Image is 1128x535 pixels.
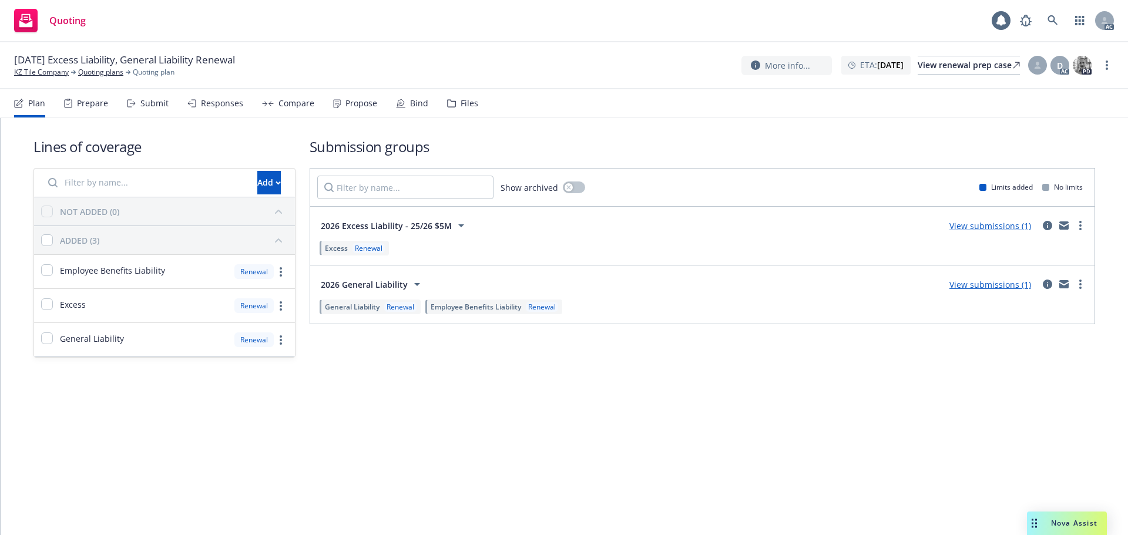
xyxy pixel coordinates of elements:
[918,56,1020,75] a: View renewal prep case
[274,333,288,347] a: more
[77,99,108,108] div: Prepare
[60,231,288,250] button: ADDED (3)
[234,298,274,313] div: Renewal
[501,181,558,194] span: Show archived
[1051,518,1097,528] span: Nova Assist
[321,278,408,291] span: 2026 General Liability
[14,53,235,67] span: [DATE] Excess Liability, General Liability Renewal
[317,176,493,199] input: Filter by name...
[860,59,904,71] span: ETA :
[1027,512,1107,535] button: Nova Assist
[325,302,380,312] span: General Liability
[1042,182,1083,192] div: No limits
[1100,58,1114,72] a: more
[9,4,90,37] a: Quoting
[949,220,1031,231] a: View submissions (1)
[526,302,558,312] div: Renewal
[949,279,1031,290] a: View submissions (1)
[201,99,243,108] div: Responses
[234,332,274,347] div: Renewal
[14,67,69,78] a: KZ Tile Company
[41,171,250,194] input: Filter by name...
[765,59,810,72] span: More info...
[140,99,169,108] div: Submit
[461,99,478,108] div: Files
[274,299,288,313] a: more
[310,137,1095,156] h1: Submission groups
[278,99,314,108] div: Compare
[274,265,288,279] a: more
[60,202,288,221] button: NOT ADDED (0)
[1057,277,1071,291] a: mail
[410,99,428,108] div: Bind
[257,171,281,194] div: Add
[1014,9,1038,32] a: Report a Bug
[979,182,1033,192] div: Limits added
[1073,218,1087,233] a: more
[317,214,472,237] button: 2026 Excess Liability - 25/26 $5M
[321,220,452,232] span: 2026 Excess Liability - 25/26 $5M
[257,171,281,194] button: Add
[1073,56,1092,75] img: photo
[78,67,123,78] a: Quoting plans
[741,56,832,75] button: More info...
[352,243,385,253] div: Renewal
[431,302,521,312] span: Employee Benefits Liability
[60,264,165,277] span: Employee Benefits Liability
[877,59,904,70] strong: [DATE]
[60,332,124,345] span: General Liability
[1073,277,1087,291] a: more
[345,99,377,108] div: Propose
[317,272,428,296] button: 2026 General Liability
[33,137,296,156] h1: Lines of coverage
[1040,277,1055,291] a: circleInformation
[49,16,86,25] span: Quoting
[1057,59,1063,72] span: D
[60,298,86,311] span: Excess
[325,243,348,253] span: Excess
[1068,9,1092,32] a: Switch app
[1040,218,1055,233] a: circleInformation
[1027,512,1042,535] div: Drag to move
[918,56,1020,74] div: View renewal prep case
[133,67,174,78] span: Quoting plan
[60,234,99,247] div: ADDED (3)
[1041,9,1065,32] a: Search
[1057,218,1071,233] a: mail
[384,302,417,312] div: Renewal
[234,264,274,279] div: Renewal
[60,206,119,218] div: NOT ADDED (0)
[28,99,45,108] div: Plan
